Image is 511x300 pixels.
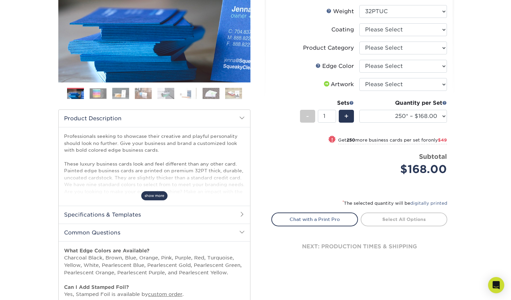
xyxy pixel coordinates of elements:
div: Edge Color [315,62,354,70]
span: ! [331,136,333,143]
img: Business Cards 03 [112,87,129,99]
span: + [344,111,349,121]
div: Weight [326,7,354,16]
h2: Specifications & Templates [59,206,250,223]
img: Business Cards 05 [157,87,174,99]
small: The selected quantity will be [342,201,447,206]
strong: Can I Add Stamped Foil? [64,284,129,290]
img: Business Cards 04 [135,87,152,99]
h2: Product Description [59,110,250,127]
a: digitally printed [410,201,447,206]
p: Professionals seeking to showcase their creative and playful personality should look no further. ... [64,133,245,264]
img: Business Cards 02 [90,88,107,99]
h2: Common Questions [59,224,250,241]
small: Get more business cards per set for [338,137,447,144]
img: Business Cards 01 [67,85,84,102]
span: - [306,111,309,121]
span: show more [141,191,168,200]
div: next: production times & shipping [271,226,447,267]
span: only [428,137,447,143]
strong: Subtotal [419,153,447,160]
img: Business Cards 06 [180,87,197,99]
div: Sets [300,99,354,107]
div: Artwork [323,80,354,89]
img: Business Cards 08 [225,87,242,99]
strong: What Edge Colors are Available? [64,248,149,253]
span: $49 [438,137,447,143]
div: Open Intercom Messenger [488,277,504,293]
strong: 250 [347,137,355,143]
div: $168.00 [364,161,447,177]
a: Select All Options [361,212,447,226]
div: Product Category [303,44,354,52]
div: Quantity per Set [359,99,447,107]
div: Coating [331,26,354,34]
a: custom order [148,291,182,297]
img: Business Cards 07 [203,87,219,99]
a: Chat with a Print Pro [271,212,358,226]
